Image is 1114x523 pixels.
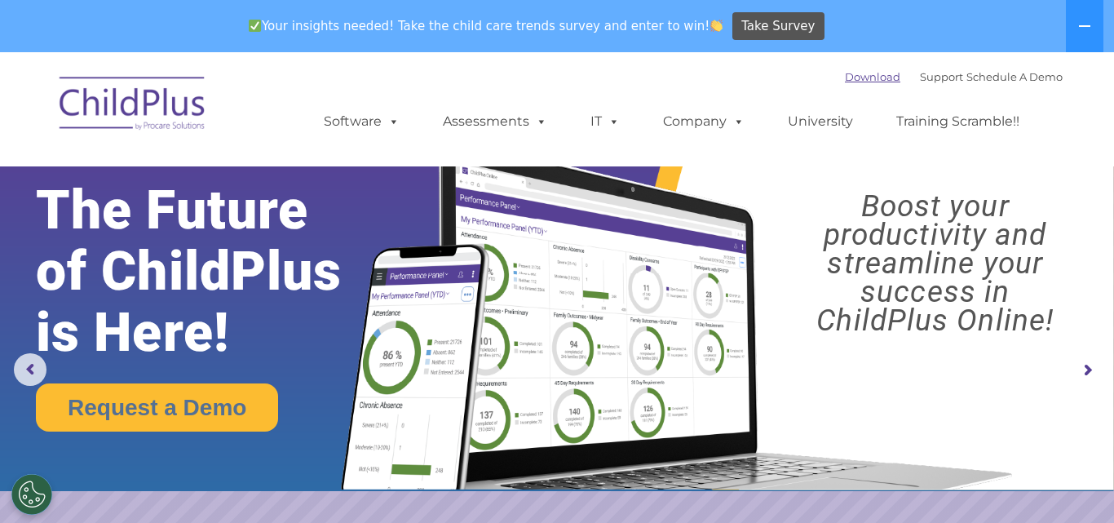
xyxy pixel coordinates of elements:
a: Software [307,105,416,138]
img: ✅ [249,20,261,32]
a: Training Scramble!! [880,105,1036,138]
a: Download [845,70,900,83]
a: Schedule A Demo [966,70,1063,83]
a: Take Survey [732,12,824,41]
font: | [845,70,1063,83]
img: ChildPlus by Procare Solutions [51,65,214,147]
rs-layer: Boost your productivity and streamline your success in ChildPlus Online! [770,192,1100,335]
a: Support [920,70,963,83]
button: Cookies Settings [11,474,52,515]
a: IT [574,105,636,138]
span: Your insights needed! Take the child care trends survey and enter to win! [241,11,730,42]
a: Company [647,105,761,138]
a: Assessments [427,105,564,138]
a: University [771,105,869,138]
a: Request a Demo [36,383,278,432]
rs-layer: The Future of ChildPlus is Here! [36,180,391,363]
span: Take Survey [741,12,815,41]
img: 👏 [710,20,723,32]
